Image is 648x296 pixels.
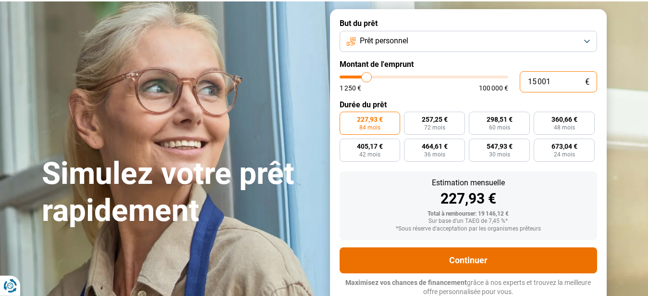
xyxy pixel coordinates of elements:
[554,152,575,157] span: 24 mois
[422,116,448,123] span: 257,25 €
[340,85,361,91] span: 1 250 €
[554,125,575,130] span: 48 mois
[347,211,589,218] div: Total à rembourser: 19 146,12 €
[487,143,513,150] span: 547,93 €
[424,125,445,130] span: 72 mois
[489,125,510,130] span: 60 mois
[347,226,589,232] div: *Sous réserve d'acceptation par les organismes prêteurs
[357,116,383,123] span: 227,93 €
[551,116,577,123] span: 360,66 €
[359,152,380,157] span: 42 mois
[424,152,445,157] span: 36 mois
[489,152,510,157] span: 30 mois
[42,155,318,230] h1: Simulez votre prêt rapidement
[487,116,513,123] span: 298,51 €
[340,31,597,52] button: Prêt personnel
[422,143,448,150] span: 464,61 €
[479,85,508,91] span: 100 000 €
[340,19,597,28] label: But du prêt
[345,279,467,286] span: Maximisez vos chances de financement
[551,143,577,150] span: 673,04 €
[340,247,597,273] button: Continuer
[357,143,383,150] span: 405,17 €
[347,218,589,225] div: Sur base d'un TAEG de 7,45 %*
[360,36,408,46] span: Prêt personnel
[585,78,589,86] span: €
[359,125,380,130] span: 84 mois
[340,60,597,69] label: Montant de l'emprunt
[340,100,597,109] label: Durée du prêt
[347,179,589,187] div: Estimation mensuelle
[347,192,589,206] div: 227,93 €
